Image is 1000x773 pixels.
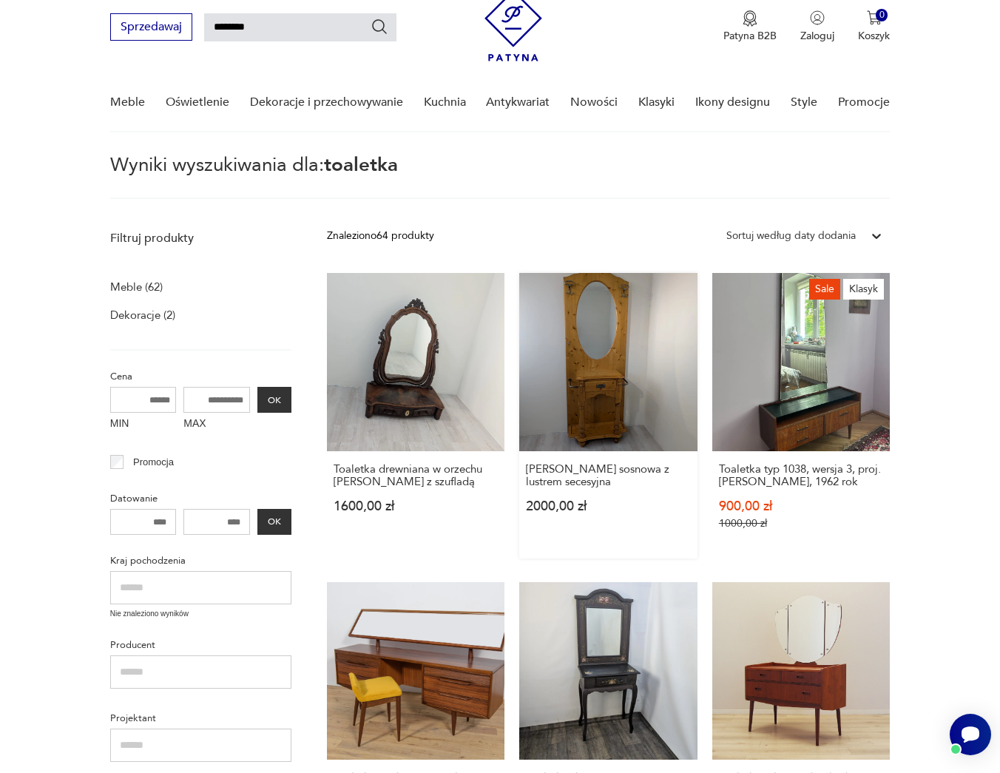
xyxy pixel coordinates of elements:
h3: Toaletka drewniana w orzechu [PERSON_NAME] z szufladą [334,463,499,488]
a: Klasyki [638,74,675,131]
p: Cena [110,368,291,385]
button: OK [257,509,291,535]
a: Meble (62) [110,277,163,297]
a: Oświetlenie [166,74,229,131]
a: Meble [110,74,145,131]
div: Znaleziono 64 produkty [327,228,434,244]
div: 0 [876,9,888,21]
p: Nie znaleziono wyników [110,608,291,620]
button: Sprzedawaj [110,13,192,41]
button: Patyna B2B [723,10,777,43]
p: Wyniki wyszukiwania dla: [110,156,891,199]
label: MAX [183,413,250,436]
a: Kuchnia [424,74,466,131]
p: Datowanie [110,490,291,507]
p: 2000,00 zł [526,500,691,513]
button: OK [257,387,291,413]
a: Toaletka drewniana w orzechu Ludwik XIX z szufladąToaletka drewniana w orzechu [PERSON_NAME] z sz... [327,273,505,558]
a: Dekoracje (2) [110,305,175,325]
p: 1600,00 zł [334,500,499,513]
a: Antykwariat [486,74,550,131]
p: Zaloguj [800,29,834,43]
img: Ikona medalu [743,10,757,27]
h3: Toaletka typ 1038, wersja 3, proj. [PERSON_NAME], 1962 rok [719,463,884,488]
button: Zaloguj [800,10,834,43]
p: Kraj pochodzenia [110,553,291,569]
a: Promocje [838,74,890,131]
p: 1000,00 zł [719,517,884,530]
p: Patyna B2B [723,29,777,43]
span: toaletka [324,152,398,178]
img: Ikonka użytkownika [810,10,825,25]
p: Filtruj produkty [110,230,291,246]
a: Style [791,74,817,131]
iframe: Smartsupp widget button [950,714,991,755]
a: Sprzedawaj [110,23,192,33]
div: Sortuj według daty dodania [726,228,856,244]
p: Promocja [133,454,174,470]
button: Szukaj [371,18,388,36]
p: 900,00 zł [719,500,884,513]
a: Ikony designu [695,74,770,131]
h3: [PERSON_NAME] sosnowa z lustrem secesyjna [526,463,691,488]
a: Dekoracje i przechowywanie [250,74,403,131]
p: Koszyk [858,29,890,43]
button: 0Koszyk [858,10,890,43]
a: Ikona medaluPatyna B2B [723,10,777,43]
p: Producent [110,637,291,653]
a: Toaletka sosnowa z lustrem secesyjna[PERSON_NAME] sosnowa z lustrem secesyjna2000,00 zł [519,273,697,558]
label: MIN [110,413,177,436]
p: Projektant [110,710,291,726]
a: Nowości [570,74,618,131]
img: Ikona koszyka [867,10,882,25]
a: SaleKlasykToaletka typ 1038, wersja 3, proj. Marian Grabiński, 1962 rokToaletka typ 1038, wersja ... [712,273,891,558]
